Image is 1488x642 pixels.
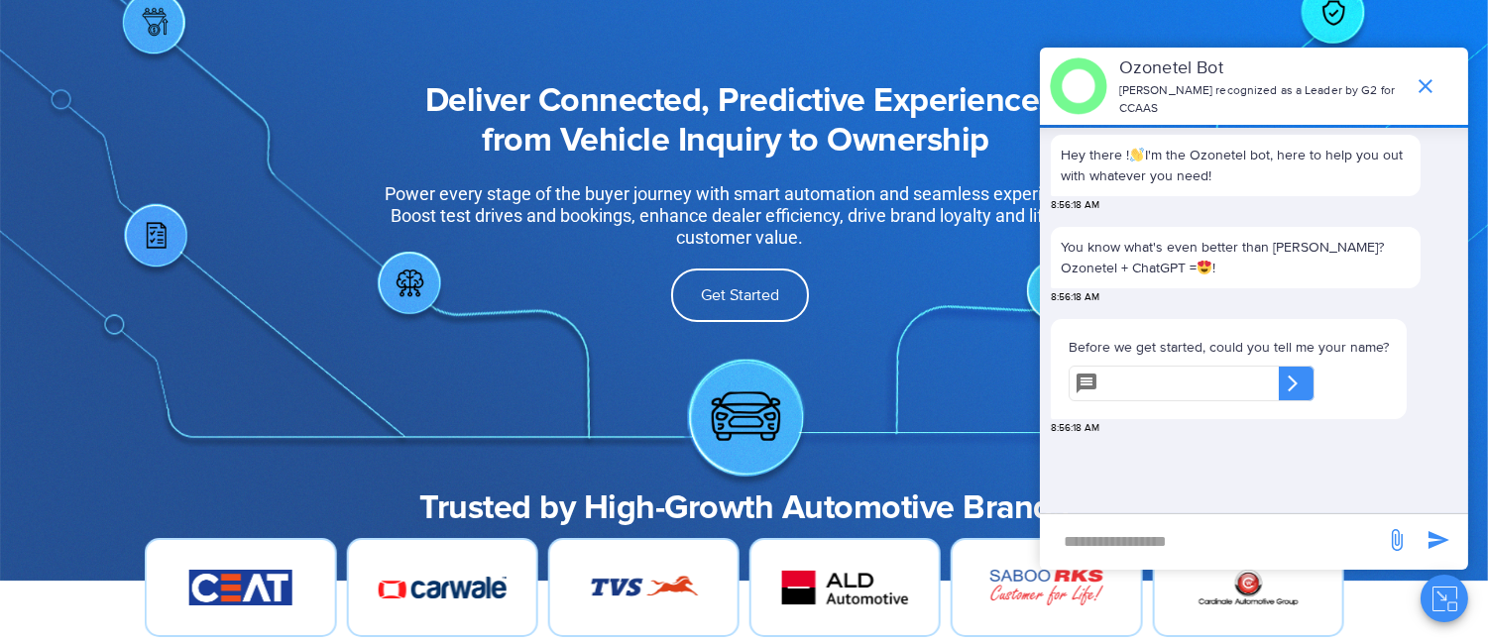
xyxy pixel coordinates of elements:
[1051,198,1099,213] span: 8:56:18 AM
[1051,421,1099,436] span: 8:56:18 AM
[1119,82,1404,118] p: [PERSON_NAME] recognized as a Leader by G2 for CCAAS
[188,570,291,605] img: Brand Name : Brand Short Description Type Here.
[780,570,908,605] img: Brand Name : Brand Short Description Type Here.
[1061,145,1411,186] p: Hey there ! I'm the Ozonetel bot, here to help you out with whatever you need!
[328,82,1153,161] h2: Deliver Connected, Predictive Experiences from Vehicle Inquiry to Ownership ​
[1198,261,1211,274] img: 😍
[378,183,1103,249] div: Power every stage of the buyer journey with smart automation and seamless experiences. Boost test...
[378,578,506,598] img: Brand Name : Brand Short Description Type Here.
[1050,524,1375,560] div: new-msg-input
[1406,66,1445,106] span: end chat or minimize
[1061,237,1411,278] p: You know what's even better than [PERSON_NAME]? Ozonetel + ChatGPT = !
[989,570,1102,605] img: Brand Name : Brand Short Description Type Here.
[580,570,707,605] img: Brand Name : Brand Short Description Type Here.
[1419,520,1458,560] span: send message
[1421,575,1468,622] button: Close chat
[145,489,1344,529] h2: Trusted by High-Growth Automotive Brands
[671,268,809,322] a: Get Started
[1377,520,1417,560] span: send message
[1069,337,1389,358] p: Before we get started, could you tell me your name?
[701,287,779,303] span: Get Started
[1130,148,1144,161] img: 👋
[1119,55,1404,82] p: Ozonetel Bot
[1051,290,1099,305] span: 8:56:18 AM
[1050,57,1107,115] img: header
